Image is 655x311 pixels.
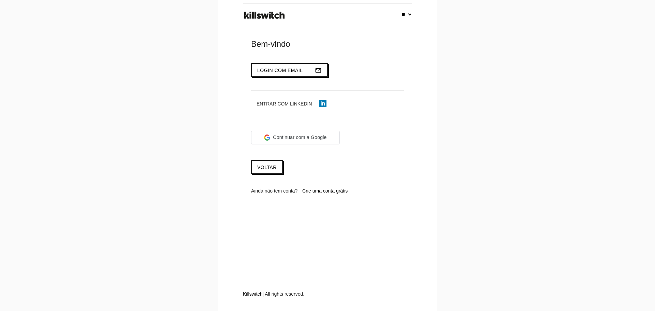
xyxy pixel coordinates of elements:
[251,39,404,50] div: Bem-vindo
[319,100,326,107] img: linkedin-icon.png
[243,291,412,311] div: | All rights reserved.
[243,9,286,22] img: ks-logo-black-footer.png
[251,160,283,174] a: Voltar
[315,64,322,77] i: mail_outline
[257,101,312,107] span: Entrar com LinkedIn
[251,63,328,77] button: Login com emailmail_outline
[251,98,332,110] button: Entrar com LinkedIn
[243,291,263,297] a: Killswitch
[257,68,303,73] span: Login com email
[302,188,348,194] a: Crie uma conta grátis
[251,188,297,194] span: Ainda não tem conta?
[273,134,326,141] span: Continuar com a Google
[251,131,340,144] div: Continuar com a Google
